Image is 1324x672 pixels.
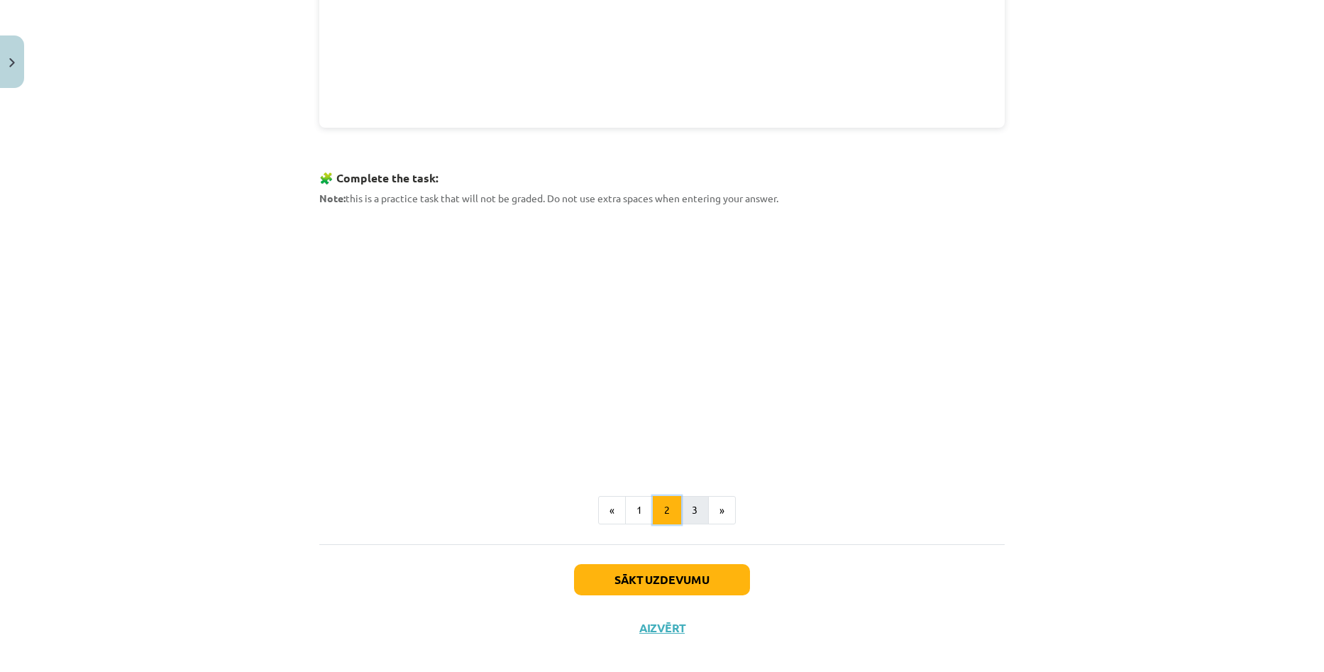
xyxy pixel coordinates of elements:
[319,192,346,204] strong: Note:
[708,496,736,524] button: »
[598,496,626,524] button: «
[9,58,15,67] img: icon-close-lesson-0947bae3869378f0d4975bcd49f059093ad1ed9edebbc8119c70593378902aed.svg
[319,214,1005,461] iframe: Past Tenses
[319,192,778,204] span: this is a practice task that will not be graded. Do not use extra spaces when entering your answer.
[574,564,750,595] button: Sākt uzdevumu
[653,496,681,524] button: 2
[635,621,689,635] button: Aizvērt
[680,496,709,524] button: 3
[625,496,653,524] button: 1
[319,496,1005,524] nav: Page navigation example
[319,170,438,185] strong: 🧩 Complete the task:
